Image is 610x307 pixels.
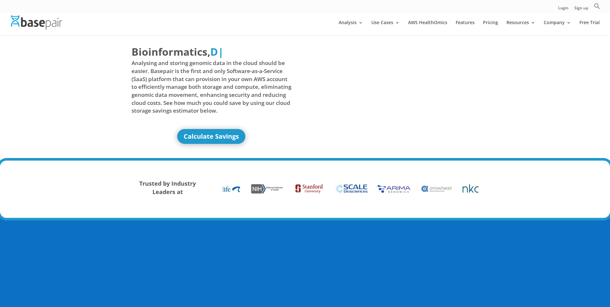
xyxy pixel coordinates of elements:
[132,44,210,59] span: Bioinformatics,
[177,129,245,144] a: Calculate Savings
[132,59,292,115] span: Analysing and storing genomic data in the cloud should be easier. Basepair is the first and only ...
[594,3,600,9] svg: Search
[506,20,535,35] a: Resources
[408,20,447,35] a: AWS HealthOmics
[579,20,600,35] a: Free Trial
[574,6,588,13] a: Sign up
[310,44,470,135] iframe: Basepair - NGS Analysis Simplified
[371,20,400,35] a: Use Cases
[544,20,571,35] a: Company
[139,180,196,196] strong: Trusted by Industry Leaders at
[11,15,62,29] img: Basepair
[456,20,475,35] a: Features
[210,45,218,59] span: D
[483,20,498,35] a: Pricing
[558,6,569,13] a: Login
[218,45,224,59] span: |
[339,20,363,35] a: Analysis
[594,3,600,13] a: Search Icon Link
